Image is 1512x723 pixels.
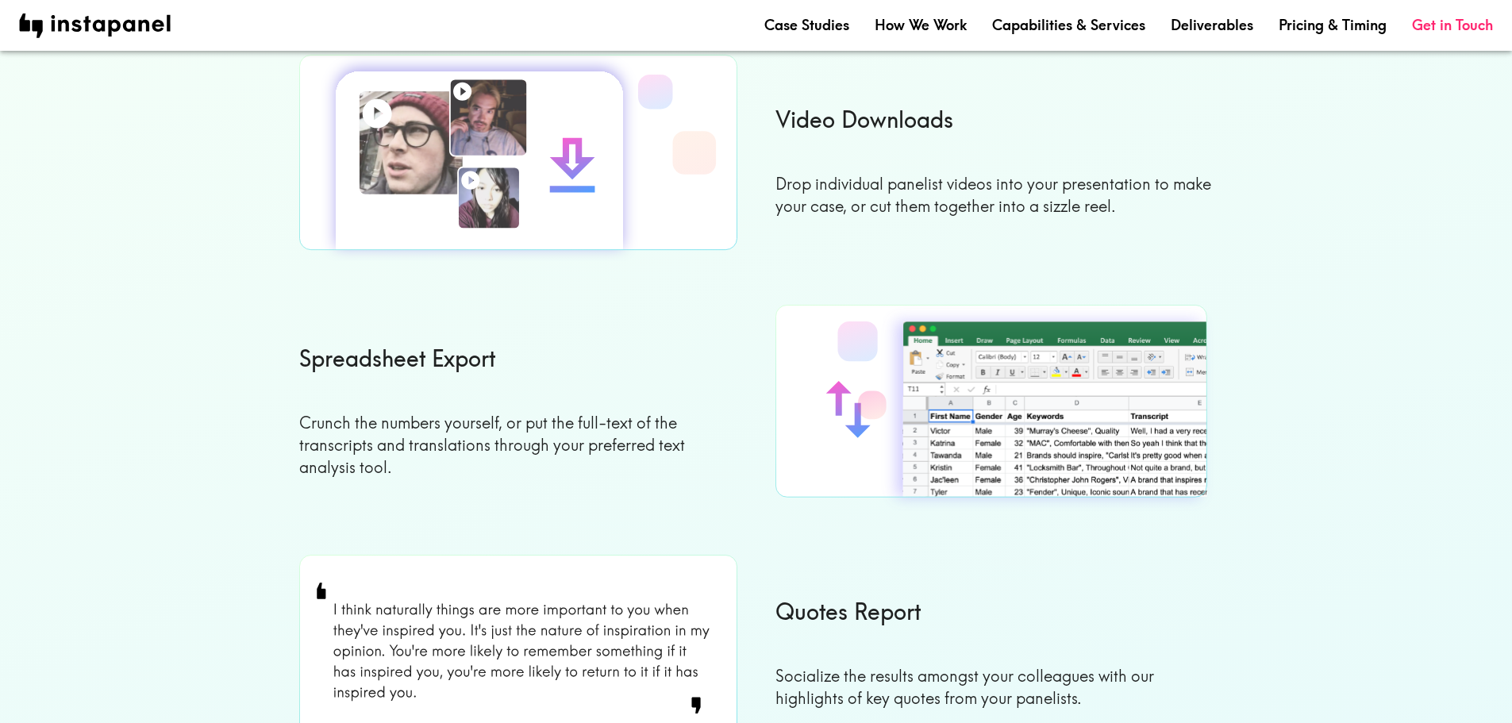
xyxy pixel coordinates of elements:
a: Get in Touch [1412,15,1493,35]
a: How We Work [875,15,967,35]
h6: Video Downloads [775,104,1214,135]
h6: Spreadsheet Export [299,343,737,374]
p: Crunch the numbers yourself, or put the full-text of the transcripts and translations through you... [299,412,737,479]
img: instapanel [19,13,171,38]
p: Socialize the results amongst your colleagues with our highlights of key quotes from your panelists. [775,665,1214,710]
img: Recruit & Record [775,305,1214,511]
a: Case Studies [764,15,849,35]
img: Recruit & Record [299,54,737,261]
a: Capabilities & Services [992,15,1145,35]
h6: Quotes Report [775,596,1214,627]
p: Drop individual panelist videos into your presentation to make your case, or cut them together in... [775,173,1214,217]
a: Pricing & Timing [1279,15,1387,35]
a: Deliverables [1171,15,1253,35]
